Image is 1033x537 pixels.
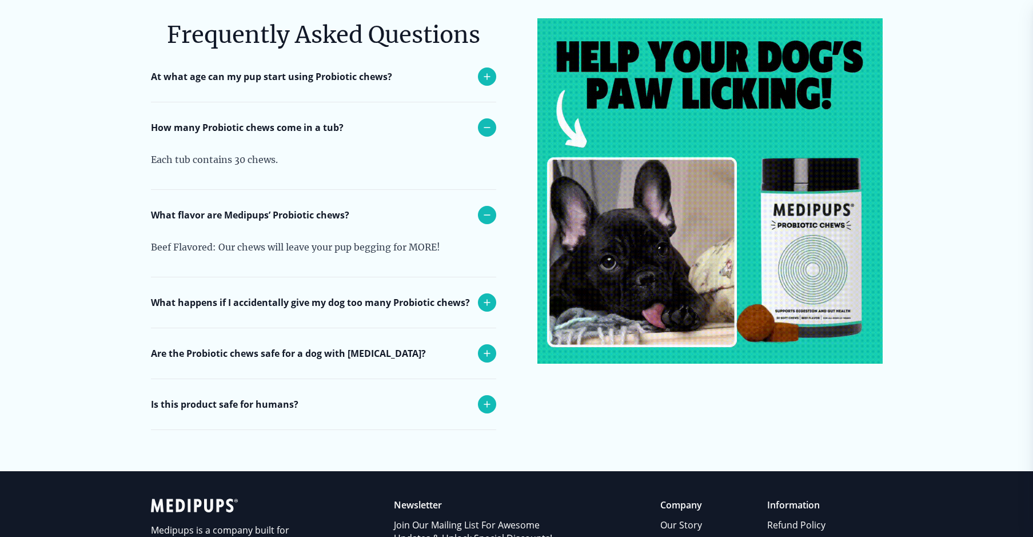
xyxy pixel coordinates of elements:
[151,153,494,189] div: Each tub contains 30 chews.
[394,499,566,512] p: Newsletter
[767,499,857,512] p: Information
[151,208,349,222] p: What flavor are Medipups’ Probiotic chews?
[151,347,426,360] p: Are the Probiotic chews safe for a dog with [MEDICAL_DATA]?
[151,328,494,392] div: Please see a veterinarian as soon as possible if you accidentally give too many. If you’re unsure...
[660,517,726,534] a: Our Story
[151,379,494,456] div: Our products are organic and an all natural solution. We use ingredients of the highest quality, ...
[767,517,857,534] a: Refund Policy
[151,296,470,309] p: What happens if I accidentally give my dog too many Probiotic chews?
[151,397,298,411] p: Is this product safe for humans?
[151,70,392,83] p: At what age can my pup start using Probiotic chews?
[151,121,344,134] p: How many Probiotic chews come in a tub?
[537,18,883,364] img: Dog paw licking solution – FAQs about our chews
[151,429,494,480] div: All our products are intended to be consumed by dogs and are not safe for human consumption. Plea...
[151,102,494,180] div: Our probiotic soft chews are an amazing solution for dogs of any breed. We recommend introducing ...
[660,499,726,512] p: Company
[151,18,496,51] h6: Frequently Asked Questions
[151,240,494,277] div: Beef Flavored: Our chews will leave your pup begging for MORE!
